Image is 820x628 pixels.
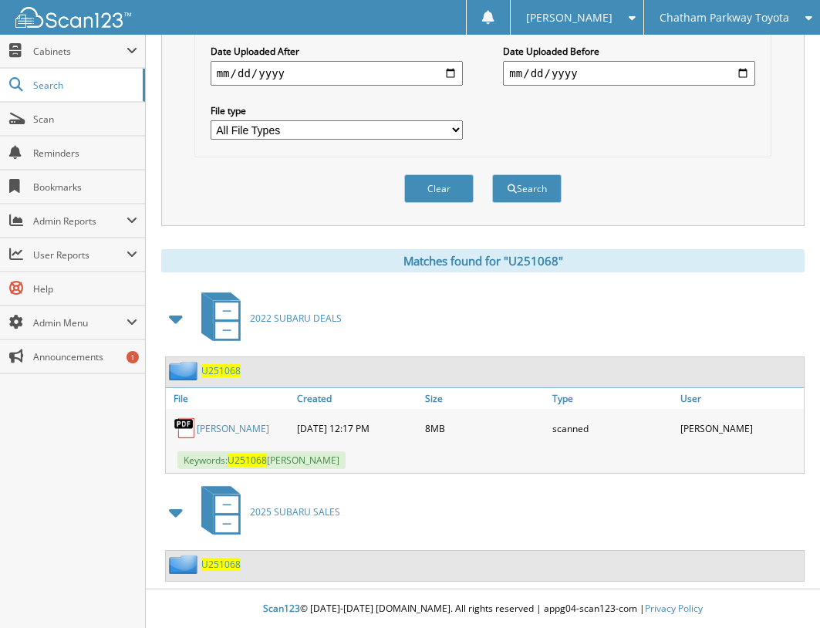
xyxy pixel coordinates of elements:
button: Search [492,174,562,203]
span: Bookmarks [33,181,137,194]
div: Matches found for "U251068" [161,249,805,272]
div: scanned [548,413,676,444]
a: 2025 SUBARU SALES [192,481,340,542]
span: Reminders [33,147,137,160]
span: 2022 SUBARU DEALS [250,312,342,325]
a: Created [293,388,420,409]
button: Clear [404,174,474,203]
a: Type [548,388,676,409]
img: folder2.png [169,361,201,380]
span: U251068 [228,454,267,467]
div: 1 [127,351,139,363]
label: Date Uploaded Before [503,45,755,58]
span: User Reports [33,248,127,262]
img: scan123-logo-white.svg [15,7,131,28]
span: 2025 SUBARU SALES [250,505,340,518]
span: Admin Menu [33,316,127,329]
a: U251068 [201,558,241,571]
a: Privacy Policy [645,602,703,615]
img: PDF.png [174,417,197,440]
a: User [677,388,804,409]
a: 2022 SUBARU DEALS [192,288,342,349]
span: Scan123 [263,602,300,615]
span: [PERSON_NAME] [526,13,612,22]
span: Scan [33,113,137,126]
span: Search [33,79,135,92]
span: Cabinets [33,45,127,58]
div: 8MB [421,413,548,444]
div: © [DATE]-[DATE] [DOMAIN_NAME]. All rights reserved | appg04-scan123-com | [146,590,820,628]
span: Admin Reports [33,214,127,228]
span: Chatham Parkway Toyota [660,13,789,22]
div: [DATE] 12:17 PM [293,413,420,444]
a: File [166,388,293,409]
label: File type [211,104,463,117]
span: Announcements [33,350,137,363]
span: Help [33,282,137,295]
img: folder2.png [169,555,201,574]
span: Keywords: [PERSON_NAME] [177,451,346,469]
div: [PERSON_NAME] [677,413,804,444]
a: U251068 [201,364,241,377]
input: start [211,61,463,86]
input: end [503,61,755,86]
label: Date Uploaded After [211,45,463,58]
a: Size [421,388,548,409]
a: [PERSON_NAME] [197,422,269,435]
iframe: Chat Widget [743,554,820,628]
